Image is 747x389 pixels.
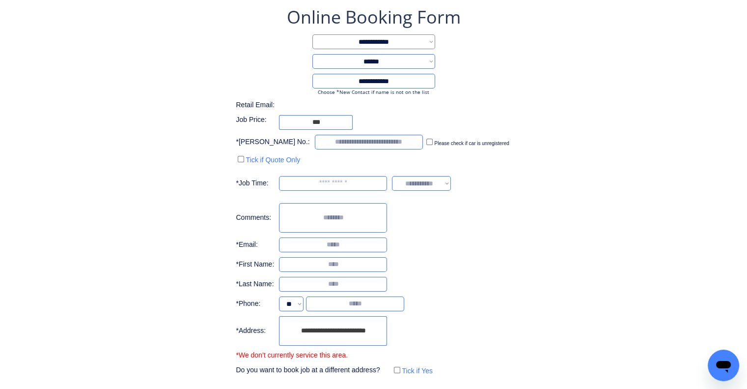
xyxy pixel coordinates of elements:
[236,213,274,223] div: Comments:
[287,5,461,30] div: Online Booking Form
[236,240,274,250] div: *Email:
[236,179,274,188] div: *Job Time:
[236,100,285,110] div: Retail Email:
[236,326,274,336] div: *Address:
[236,115,274,125] div: Job Price:
[246,156,300,164] label: Tick if Quote Only
[236,365,387,375] div: Do you want to book job at a different address?
[312,89,435,95] div: Choose *New Contact if name is not on the list
[236,137,309,147] div: *[PERSON_NAME] No.:
[708,350,739,381] iframe: Button to launch messaging window
[236,279,274,289] div: *Last Name:
[236,351,348,360] div: *We don’t currently service this area.
[236,260,274,269] div: *First Name:
[236,299,274,309] div: *Phone:
[402,367,433,375] label: Tick if Yes
[434,141,509,146] label: Please check if car is unregistered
